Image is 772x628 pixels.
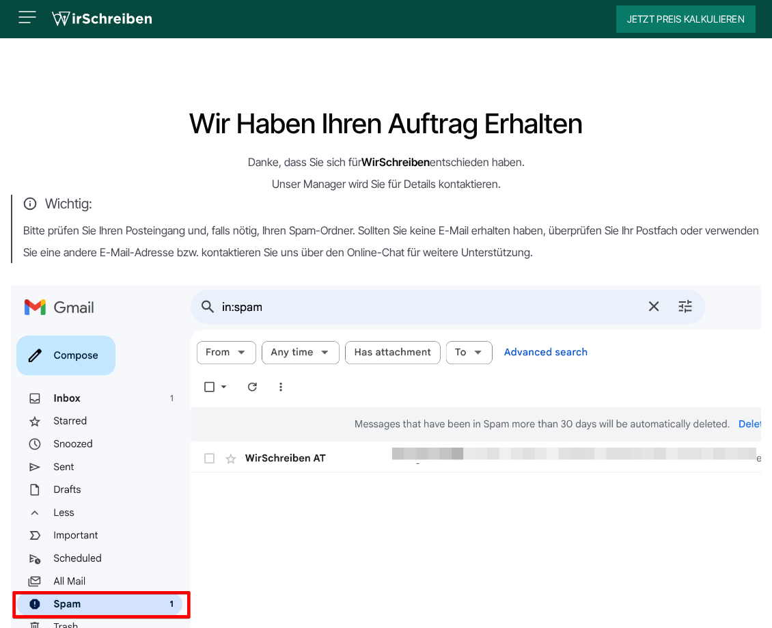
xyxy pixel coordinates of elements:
button: Jetzt Preis kalkulieren [616,5,756,33]
h1: Wir haben Ihren Auftrag erhalten [11,110,761,137]
strong: WirSchreiben [361,155,430,169]
img: logo wirschreiben [52,9,152,29]
img: Menu open [16,6,38,28]
p: Danke, dass Sie sich für entschieden haben. [11,151,761,173]
span: Wichtig: [23,195,761,213]
p: Unser Manager wird Sie für Details kontaktieren. [11,173,761,195]
p: Bitte prüfen Sie Ihren Posteingang und, falls nötig, Ihren Spam-Ordner. Sollten Sie keine E-Mail ... [23,219,761,263]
